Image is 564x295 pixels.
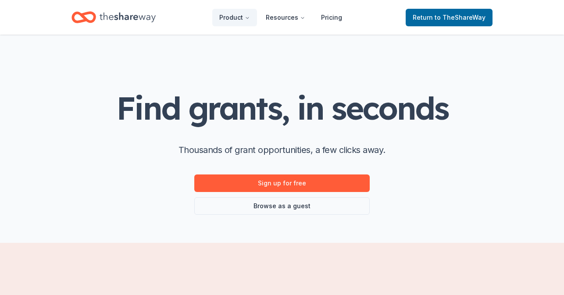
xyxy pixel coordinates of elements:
[194,174,370,192] a: Sign up for free
[406,9,493,26] a: Returnto TheShareWay
[212,9,257,26] button: Product
[116,91,448,125] h1: Find grants, in seconds
[413,12,485,23] span: Return
[71,7,156,28] a: Home
[212,7,349,28] nav: Main
[314,9,349,26] a: Pricing
[178,143,386,157] p: Thousands of grant opportunities, a few clicks away.
[435,14,485,21] span: to TheShareWay
[194,197,370,215] a: Browse as a guest
[259,9,312,26] button: Resources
